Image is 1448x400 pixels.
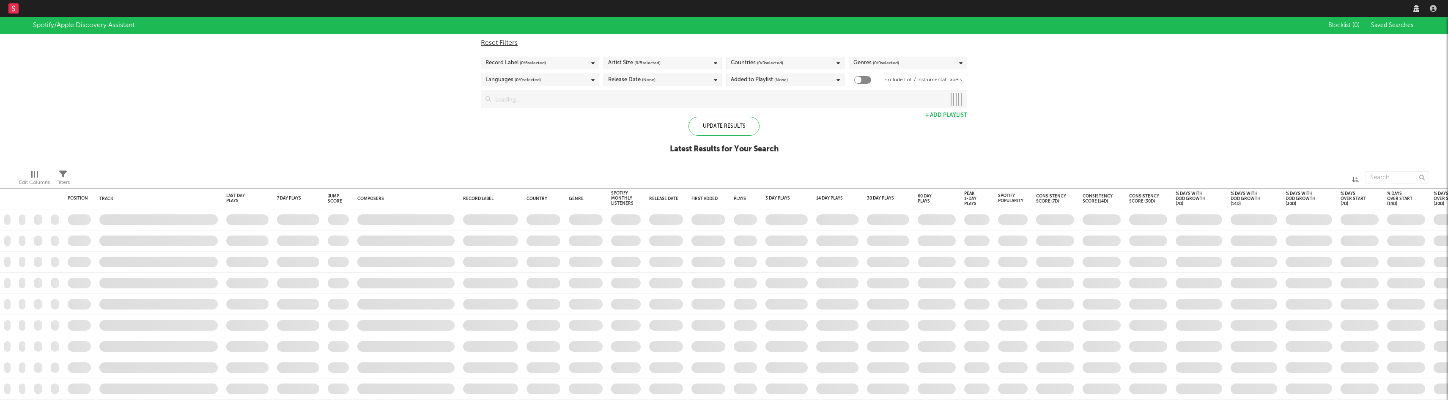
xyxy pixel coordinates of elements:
[357,196,442,201] div: Composers
[608,75,655,85] div: Release Date
[491,91,946,108] input: Loading...
[515,75,541,85] span: ( 0 / 0 selected)
[485,58,546,68] div: Record Label
[520,58,546,68] span: ( 0 / 6 selected)
[918,194,943,204] div: 60 Day Plays
[670,144,779,154] div: Latest Results for Your Search
[873,58,899,68] span: ( 0 / 0 selected)
[1371,22,1415,28] span: Saved Searches
[691,196,721,201] div: First Added
[485,75,541,85] div: Languages
[688,117,760,136] div: Update Results
[867,196,897,201] div: 30 Day Plays
[853,58,899,68] div: Genres
[608,58,661,68] div: Artist Size
[884,75,962,85] label: Exclude Lofi / Instrumental Labels
[1286,191,1319,206] div: % Days with DoD Growth (30d)
[527,196,556,201] div: Country
[816,196,846,201] div: 14 Day Plays
[1366,171,1429,184] input: Search...
[731,75,788,85] div: Added to Playlist
[1352,22,1360,28] span: ( 0 )
[328,194,342,204] div: Jump Score
[1083,194,1113,204] div: Consistency Score (14d)
[1387,191,1412,206] div: % Days over Start (14d)
[569,196,598,201] div: Genre
[463,196,514,201] div: Record Label
[998,193,1023,203] div: Spotify Popularity
[1036,194,1066,204] div: Consistency Score (7d)
[925,112,967,118] button: + Add Playlist
[774,75,788,85] span: (None)
[68,196,88,201] div: Position
[56,167,70,192] div: Filters
[611,191,633,206] div: Spotify Monthly Listeners
[1328,22,1360,28] span: Blocklist
[734,196,746,201] div: Plays
[634,58,661,68] span: ( 0 / 5 selected)
[642,75,655,85] span: (None)
[757,58,783,68] span: ( 0 / 0 selected)
[964,191,977,206] div: Peak 1-Day Plays
[277,196,307,201] div: 7 Day Plays
[1231,191,1264,206] div: % Days with DoD Growth (14d)
[19,178,50,188] div: Edit Columns
[56,178,70,188] div: Filters
[765,196,795,201] div: 3 Day Plays
[1129,194,1159,204] div: Consistency Score (30d)
[19,167,50,192] div: Edit Columns
[1176,191,1209,206] div: % Days with DoD Growth (7d)
[649,196,679,201] div: Release Date
[226,193,256,203] div: Last Day Plays
[1368,22,1415,29] button: Saved Searches
[481,38,967,48] div: Reset Filters
[33,20,134,30] div: Spotify/Apple Discovery Assistant
[99,196,214,201] div: Track
[731,58,783,68] div: Countries
[1341,191,1366,206] div: % Days over Start (7d)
